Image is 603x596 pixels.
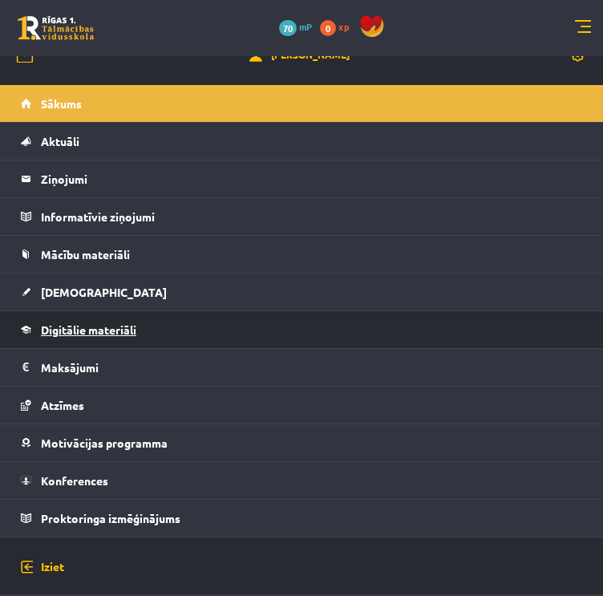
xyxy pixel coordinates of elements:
a: Digitālie materiāli [21,311,583,348]
a: Konferences [21,462,583,499]
span: Digitālie materiāli [41,322,136,337]
a: Motivācijas programma [21,424,583,461]
a: Aktuāli [21,123,583,160]
span: Mācību materiāli [41,247,130,262]
span: Konferences [41,473,108,488]
span: Sākums [41,96,82,111]
a: Maksājumi [21,349,583,386]
a: Informatīvie ziņojumi [21,198,583,235]
span: 0 [320,20,336,36]
span: Motivācijas programma [41,436,168,450]
legend: Ziņojumi [41,160,583,197]
a: [PERSON_NAME] [249,47,350,64]
a: Rīgas 1. Tālmācības vidusskola [18,16,94,40]
span: [DEMOGRAPHIC_DATA] [41,285,167,299]
a: Proktoringa izmēģinājums [21,500,583,537]
legend: Maksājumi [41,349,583,386]
span: Aktuāli [41,134,79,148]
span: mP [299,20,312,33]
a: Iziet [21,537,583,596]
a: Mācību materiāli [21,236,583,273]
span: Proktoringa izmēģinājums [41,511,180,525]
span: 70 [279,20,297,36]
a: Ziņojumi [21,160,583,197]
a: 0 xp [320,20,357,33]
legend: Informatīvie ziņojumi [41,198,583,235]
span: Atzīmes [41,398,84,412]
a: Atzīmes [21,387,583,424]
a: Sākums [21,85,583,122]
a: [DEMOGRAPHIC_DATA] [21,274,583,310]
span: xp [338,20,349,33]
